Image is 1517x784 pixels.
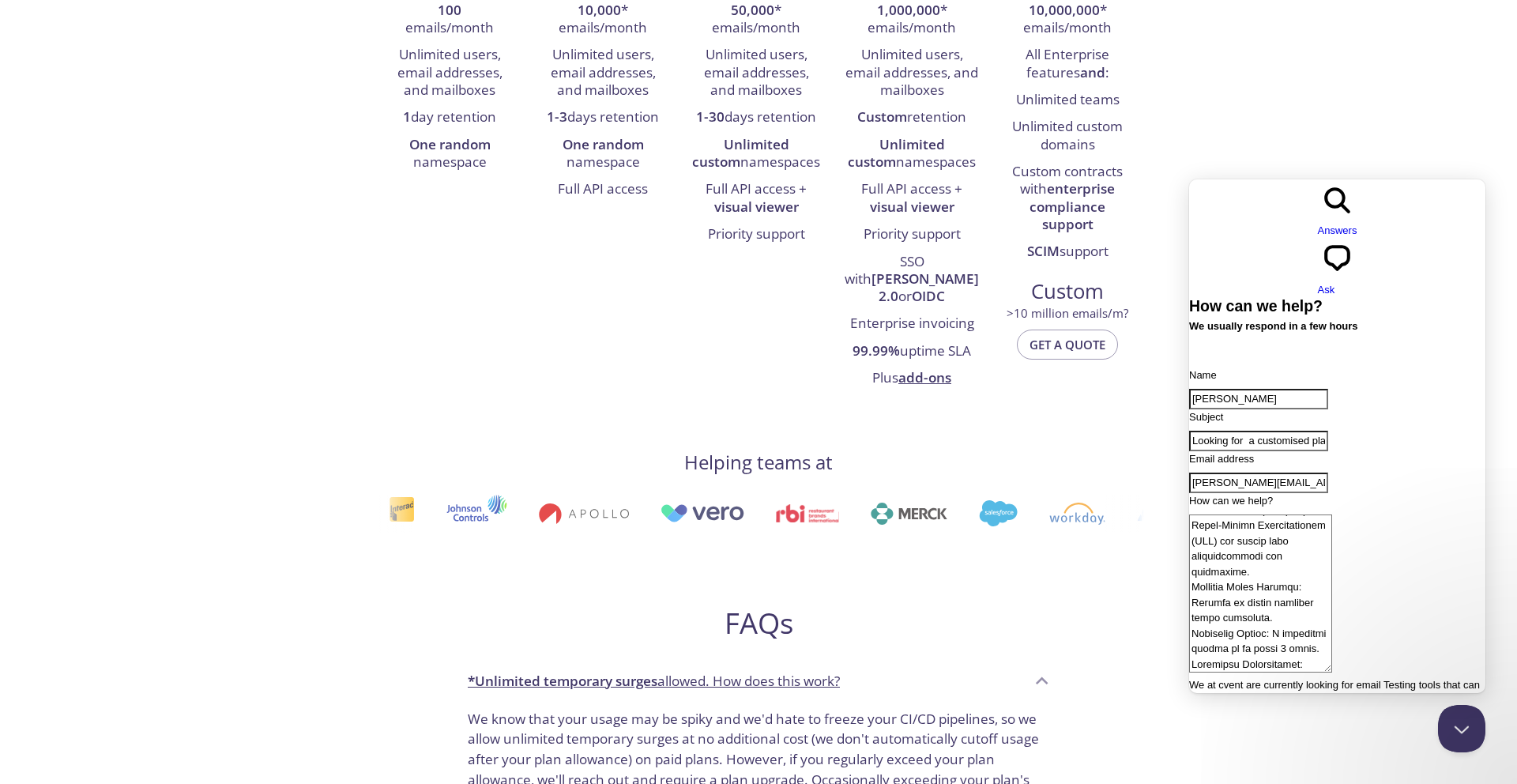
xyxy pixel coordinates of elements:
[898,368,951,386] a: add-ons
[468,671,840,692] p: allowed. How does this work?
[538,104,668,131] li: days retention
[538,176,668,203] li: Full API access
[684,450,833,475] h4: Helping teams at
[409,135,491,153] strong: One random
[912,287,945,305] strong: OIDC
[538,42,668,104] li: Unlimited users, email addresses, and mailboxes
[1003,114,1132,159] li: Unlimited custom domains
[385,42,514,104] li: Unlimited users, email addresses, and mailboxes
[845,176,979,221] li: Full API access +
[691,42,821,104] li: Unlimited users, email addresses, and mailboxes
[774,504,838,522] img: rbi
[714,198,799,216] strong: visual viewer
[1003,87,1132,114] li: Unlimited teams
[1003,159,1132,239] li: Custom contracts with
[455,605,1062,641] h2: FAQs
[1027,242,1060,260] strong: SCIM
[1007,305,1128,321] span: > 10 million emails/m?
[658,504,742,522] img: vero
[845,311,979,338] li: Enterprise invoicing
[877,1,940,19] strong: 1,000,000
[1438,705,1485,752] iframe: Help Scout Beacon - Close
[563,135,644,153] strong: One random
[438,1,461,19] strong: 100
[468,672,657,690] strong: *Unlimited temporary surges
[731,1,774,19] strong: 50,000
[845,249,979,311] li: SSO with or
[1017,330,1118,360] button: Get a quote
[386,496,412,530] img: interac
[1189,179,1485,693] iframe: Help Scout Beacon - Live Chat, Contact Form, and Knowledge Base
[1047,503,1103,525] img: workday
[403,107,411,126] strong: 1
[977,500,1015,526] img: salesforce
[1030,334,1105,355] span: Get a quote
[845,42,979,104] li: Unlimited users, email addresses, and mailboxes
[385,104,514,131] li: day retention
[871,269,979,305] strong: [PERSON_NAME] 2.0
[536,503,627,525] img: apollo
[1003,42,1132,87] li: All Enterprise features :
[578,1,621,19] strong: 10,000
[691,132,821,177] li: namespaces
[692,135,789,171] strong: Unlimited custom
[547,107,567,126] strong: 1-3
[444,495,505,533] img: johnsoncontrols
[870,198,954,216] strong: visual viewer
[845,132,979,177] li: namespaces
[845,338,979,365] li: uptime SLA
[1080,63,1105,81] strong: and
[1030,179,1115,233] strong: enterprise compliance support
[385,132,514,177] li: namespace
[1003,278,1131,305] span: Custom
[853,341,900,360] strong: 99.99%
[845,221,979,248] li: Priority support
[691,221,821,248] li: Priority support
[869,503,946,525] img: merck
[845,104,979,131] li: retention
[845,365,979,392] li: Plus
[857,107,907,126] strong: Custom
[538,132,668,177] li: namespace
[1029,1,1100,19] strong: 10,000,000
[691,104,821,131] li: days retention
[848,135,945,171] strong: Unlimited custom
[691,176,821,221] li: Full API access +
[696,107,725,126] strong: 1-30
[1003,239,1132,266] li: support
[455,660,1062,703] div: *Unlimited temporary surgesallowed. How does this work?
